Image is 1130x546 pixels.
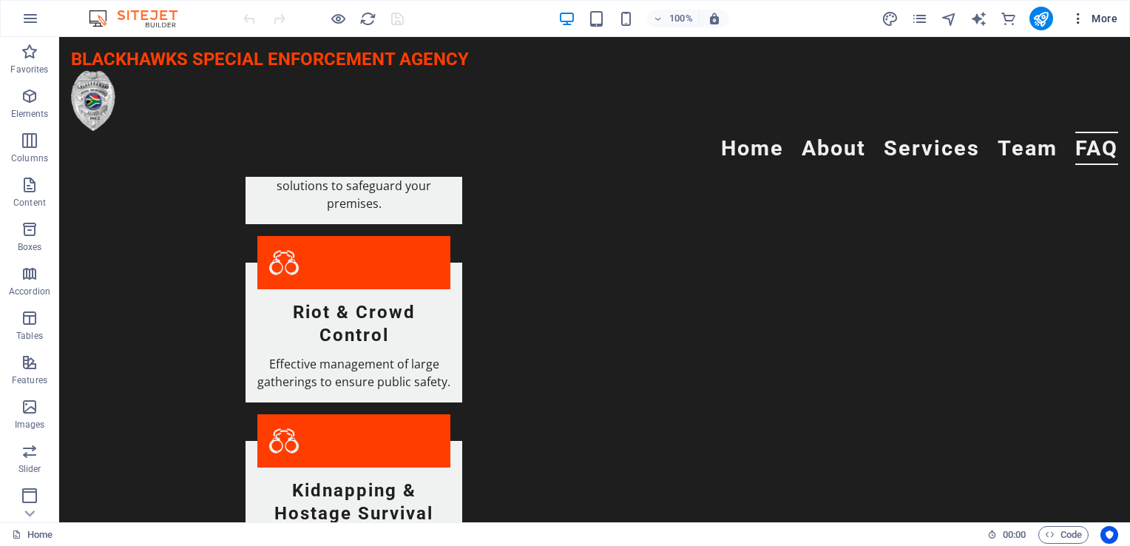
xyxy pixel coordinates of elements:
p: Favorites [10,64,48,75]
p: Boxes [18,241,42,253]
p: Accordion [9,286,50,297]
i: Navigator [941,10,958,27]
p: Tables [16,330,43,342]
span: : [1013,529,1015,540]
button: design [882,10,899,27]
span: 00 00 [1003,526,1026,544]
button: 100% [647,10,700,27]
button: Click here to leave preview mode and continue editing [329,10,347,27]
button: reload [359,10,376,27]
p: Slider [18,463,41,475]
button: More [1065,7,1123,30]
i: Reload page [359,10,376,27]
button: navigator [941,10,958,27]
button: pages [911,10,929,27]
i: Commerce [1000,10,1017,27]
i: Pages (Ctrl+Alt+S) [911,10,928,27]
button: text_generator [970,10,988,27]
i: Publish [1032,10,1049,27]
p: Images [15,419,45,431]
h6: 100% [669,10,693,27]
p: Content [13,197,46,209]
i: AI Writer [970,10,987,27]
button: Code [1038,526,1089,544]
i: Design (Ctrl+Alt+Y) [882,10,899,27]
h6: Session time [987,526,1026,544]
a: Click to cancel selection. Double-click to open Pages [12,526,53,544]
span: Code [1045,526,1082,544]
button: publish [1029,7,1053,30]
p: Features [12,374,47,386]
span: More [1071,11,1117,26]
img: Editor Logo [85,10,196,27]
button: commerce [1000,10,1018,27]
i: On resize automatically adjust zoom level to fit chosen device. [708,12,721,25]
p: Columns [11,152,48,164]
p: Elements [11,108,49,120]
button: Usercentrics [1100,526,1118,544]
